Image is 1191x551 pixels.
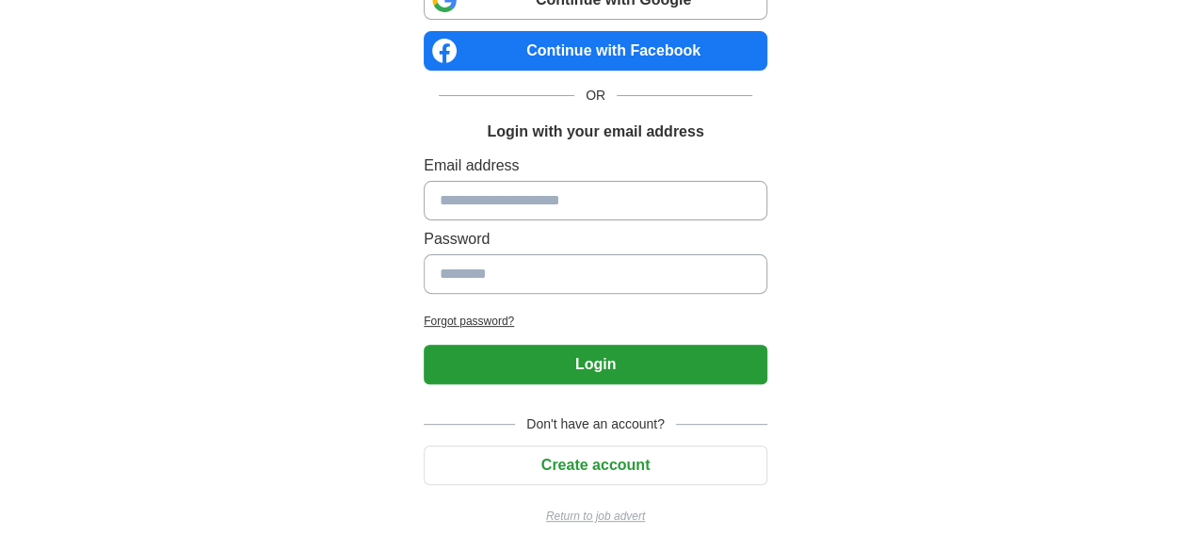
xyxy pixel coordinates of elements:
label: Password [424,228,767,251]
span: Don't have an account? [515,414,676,434]
a: Continue with Facebook [424,31,767,71]
button: Login [424,345,767,384]
a: Forgot password? [424,313,767,330]
label: Email address [424,154,767,177]
span: OR [574,86,617,105]
button: Create account [424,446,767,485]
h1: Login with your email address [487,121,703,143]
a: Create account [424,457,767,473]
a: Return to job advert [424,508,767,525]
